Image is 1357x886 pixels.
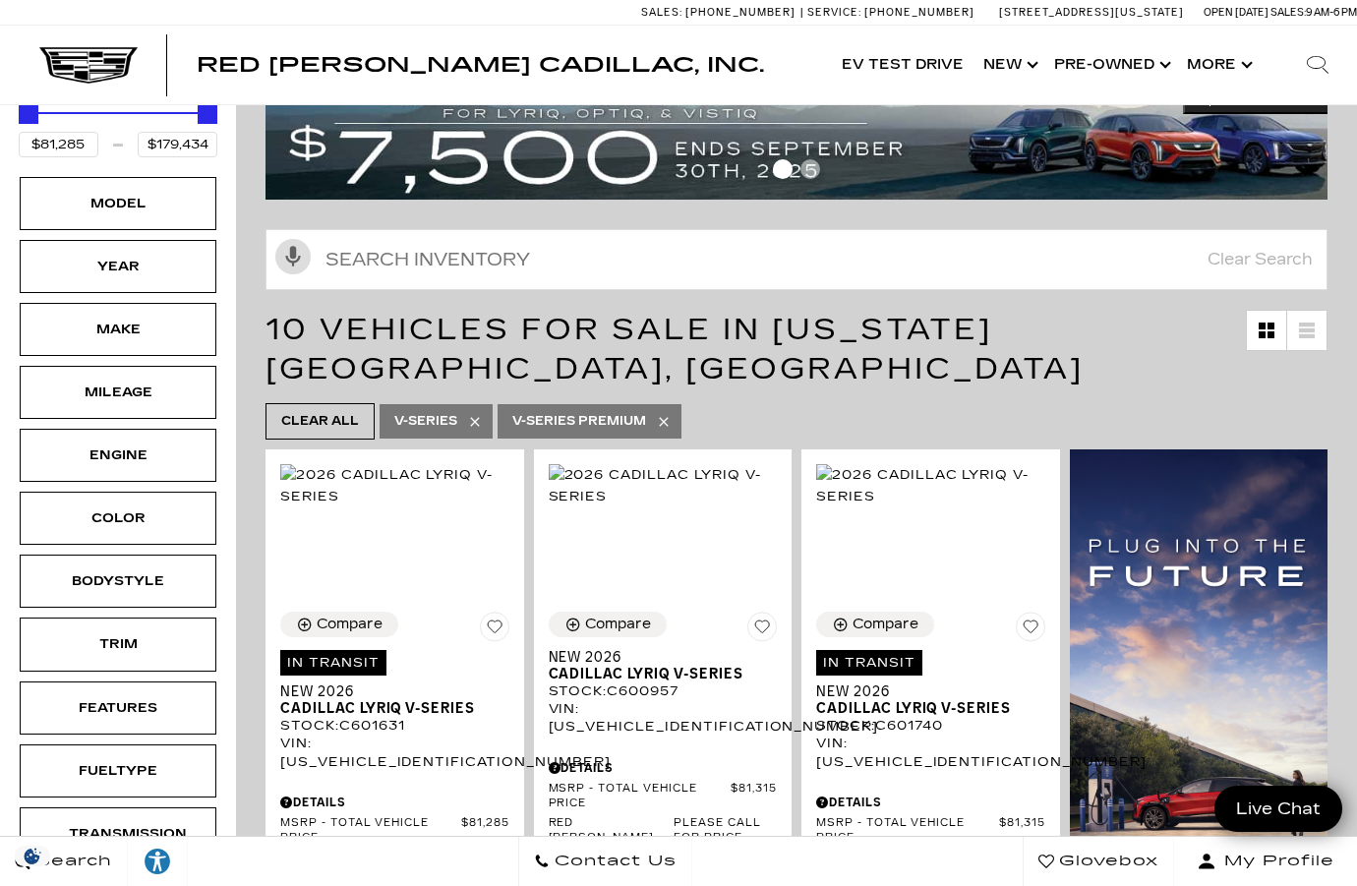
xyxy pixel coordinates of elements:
[69,760,167,782] div: Fueltype
[549,649,763,666] span: New 2026
[816,649,1045,717] a: In TransitNew 2026Cadillac LYRIQ V-Series
[20,744,216,797] div: FueltypeFueltype
[816,612,934,637] button: Compare Vehicle
[832,26,973,104] a: EV Test Drive
[20,429,216,482] div: EngineEngine
[19,104,38,124] div: Minimum Price
[549,700,778,736] div: VIN: [US_VEHICLE_IDENTIFICATION_NUMBER]
[549,612,667,637] button: Compare Vehicle
[394,409,457,434] span: V-Series
[461,816,509,846] span: $81,285
[816,700,1031,717] span: Cadillac LYRIQ V-Series
[549,682,778,700] div: Stock : C600957
[280,735,509,770] div: VIN: [US_VEHICLE_IDENTIFICATION_NUMBER]
[280,612,398,637] button: Compare Vehicle
[549,666,763,682] span: Cadillac LYRIQ V-Series
[128,837,188,886] a: Explore your accessibility options
[69,319,167,340] div: Make
[549,816,674,846] span: Red [PERSON_NAME]
[280,816,461,846] span: MSRP - Total Vehicle Price
[1054,848,1158,875] span: Glovebox
[265,312,1084,386] span: 10 Vehicles for Sale in [US_STATE][GEOGRAPHIC_DATA], [GEOGRAPHIC_DATA]
[69,507,167,529] div: Color
[549,464,778,507] img: 2026 Cadillac LYRIQ V-Series
[275,239,311,274] svg: Click to toggle on voice search
[20,555,216,608] div: BodystyleBodystyle
[549,816,778,846] a: Red [PERSON_NAME] Please call for price
[280,700,495,717] span: Cadillac LYRIQ V-Series
[1174,837,1357,886] button: Open user profile menu
[816,650,922,676] span: In Transit
[800,7,979,18] a: Service: [PHONE_NUMBER]
[20,240,216,293] div: YearYear
[674,816,777,846] span: Please call for price
[549,759,778,777] div: Pricing Details - New 2026 Cadillac LYRIQ V-Series
[1270,6,1306,19] span: Sales:
[816,717,1045,735] div: Stock : C601740
[280,649,509,717] a: In TransitNew 2026Cadillac LYRIQ V-Series
[816,816,999,846] span: MSRP - Total Vehicle Price
[1226,797,1330,820] span: Live Chat
[265,229,1327,290] input: Search Inventory
[816,464,1045,507] img: 2026 Cadillac LYRIQ V-Series
[549,782,732,811] span: MSRP - Total Vehicle Price
[19,132,98,157] input: Minimum
[138,132,217,157] input: Maximum
[1023,837,1174,886] a: Glovebox
[585,616,651,633] div: Compare
[816,735,1045,770] div: VIN: [US_VEHICLE_IDENTIFICATION_NUMBER]
[807,6,861,19] span: Service:
[1216,848,1334,875] span: My Profile
[973,26,1044,104] a: New
[128,847,187,876] div: Explore your accessibility options
[549,649,778,682] a: New 2026Cadillac LYRIQ V-Series
[280,794,509,811] div: Pricing Details - New 2026 Cadillac LYRIQ V-Series
[747,612,777,649] button: Save Vehicle
[10,846,55,866] section: Click to Open Cookie Consent Modal
[69,633,167,655] div: Trim
[20,618,216,671] div: TrimTrim
[512,409,646,434] span: V-Series Premium
[280,650,386,676] span: In Transit
[999,816,1045,846] span: $81,315
[280,683,495,700] span: New 2026
[69,570,167,592] div: Bodystyle
[550,848,677,875] span: Contact Us
[20,177,216,230] div: ModelModel
[20,366,216,419] div: MileageMileage
[549,782,778,811] a: MSRP - Total Vehicle Price $81,315
[69,382,167,403] div: Mileage
[20,807,216,860] div: TransmissionTransmission
[864,6,974,19] span: [PHONE_NUMBER]
[685,6,796,19] span: [PHONE_NUMBER]
[853,616,918,633] div: Compare
[197,53,764,77] span: Red [PERSON_NAME] Cadillac, Inc.
[280,464,509,507] img: 2026 Cadillac LYRIQ V-Series
[19,97,217,157] div: Price
[69,697,167,719] div: Features
[265,85,1342,200] img: vrp-tax-ending-august-version
[773,159,793,179] span: Go to slide 1
[69,823,167,845] div: Transmission
[10,846,55,866] img: Opt-Out Icon
[480,612,509,649] button: Save Vehicle
[280,717,509,735] div: Stock : C601631
[39,46,138,84] img: Cadillac Dark Logo with Cadillac White Text
[197,55,764,75] a: Red [PERSON_NAME] Cadillac, Inc.
[20,492,216,545] div: ColorColor
[69,256,167,277] div: Year
[1306,6,1357,19] span: 9 AM-6 PM
[1247,311,1286,350] a: Grid View
[198,104,217,124] div: Maximum Price
[816,683,1031,700] span: New 2026
[816,794,1045,811] div: Pricing Details - New 2026 Cadillac LYRIQ V-Series
[999,6,1184,19] a: [STREET_ADDRESS][US_STATE]
[1044,26,1177,104] a: Pre-Owned
[816,816,1045,846] a: MSRP - Total Vehicle Price $81,315
[1204,6,1268,19] span: Open [DATE]
[641,6,682,19] span: Sales:
[20,681,216,735] div: FeaturesFeatures
[317,616,383,633] div: Compare
[20,303,216,356] div: MakeMake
